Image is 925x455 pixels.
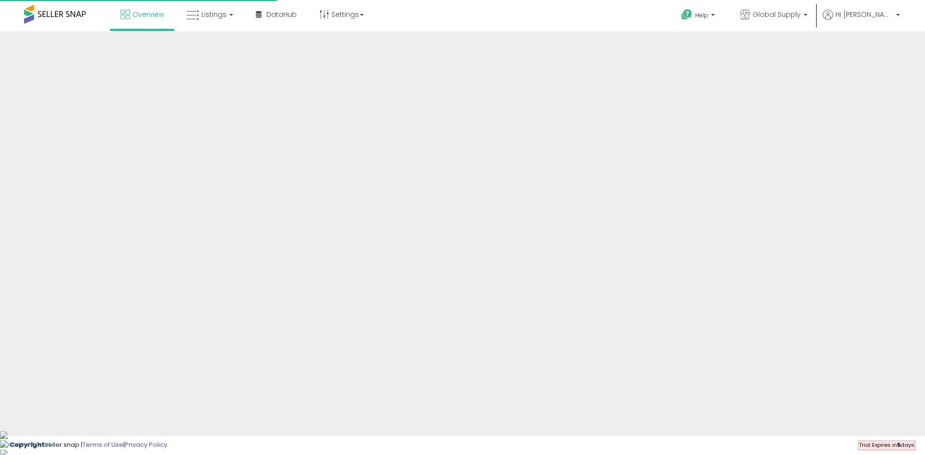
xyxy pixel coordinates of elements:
span: Listings [201,10,226,19]
a: Help [674,1,725,31]
span: Help [695,11,708,19]
span: DataHub [266,10,297,19]
span: Hi [PERSON_NAME] [835,10,893,19]
span: Overview [132,10,164,19]
span: Global Supply [753,10,801,19]
a: Hi [PERSON_NAME] [823,10,900,31]
i: Get Help [681,9,693,21]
